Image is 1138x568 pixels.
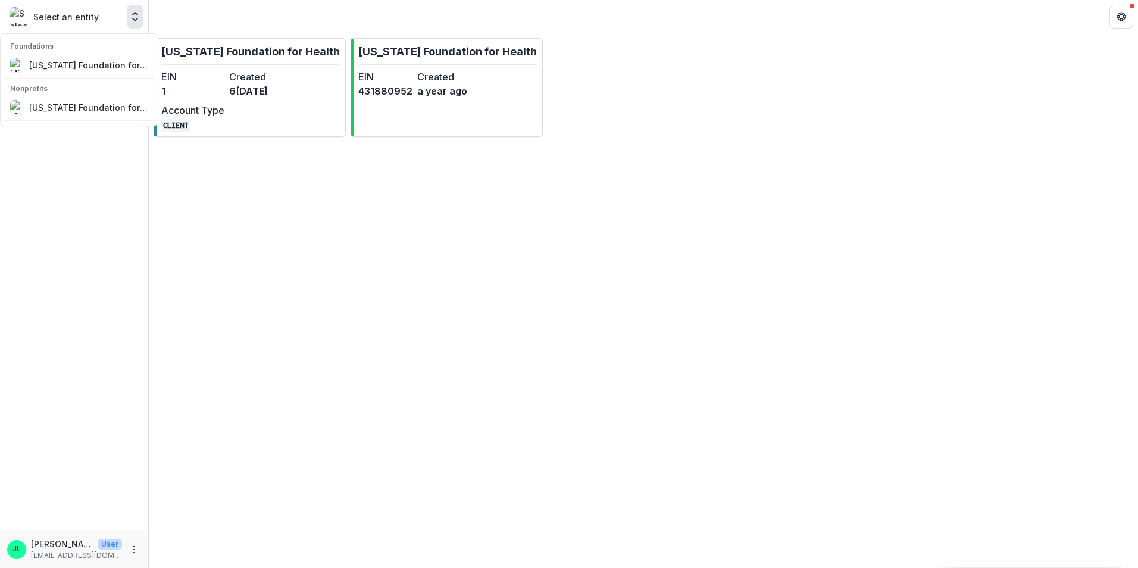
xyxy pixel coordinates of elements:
a: [US_STATE] Foundation for HealthEIN431880952Createda year ago [351,38,543,137]
p: [PERSON_NAME] [31,538,93,550]
code: CLIENT [161,119,190,132]
button: Get Help [1109,5,1133,29]
dd: 6[DATE] [229,84,292,98]
dd: 431880952 [358,84,412,98]
dd: a year ago [417,84,471,98]
p: User [98,539,122,550]
dt: Created [229,70,292,84]
a: [US_STATE] Foundation for HealthEIN1Created6[DATE]Account TypeCLIENT [154,38,346,137]
dt: Account Type [161,103,224,117]
p: [US_STATE] Foundation for Health [161,43,340,60]
dt: EIN [161,70,224,84]
p: Select an entity [33,11,99,23]
button: Open entity switcher [127,5,143,29]
p: [US_STATE] Foundation for Health [358,43,537,60]
dd: 1 [161,84,224,98]
dt: EIN [358,70,412,84]
dt: Created [417,70,471,84]
div: Jessi LaRose [12,545,21,553]
p: [EMAIL_ADDRESS][DOMAIN_NAME] [31,550,122,561]
button: More [127,542,141,557]
img: Select an entity [10,7,29,26]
